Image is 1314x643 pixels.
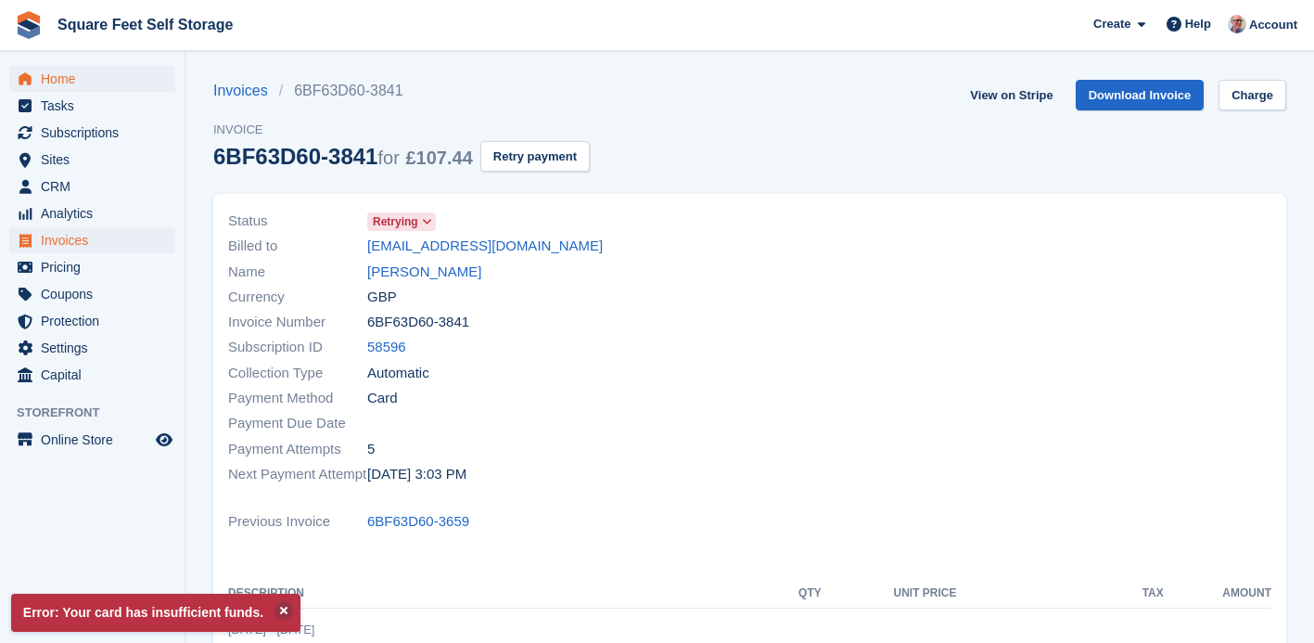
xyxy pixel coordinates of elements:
a: menu [9,174,175,199]
span: Create [1093,15,1130,33]
time: 2025-09-09 14:03:07 UTC [367,464,466,485]
a: menu [9,308,175,334]
span: Collection Type [228,363,367,384]
span: Next Payment Attempt [228,464,367,485]
th: Unit Price [822,579,957,609]
a: menu [9,200,175,226]
span: Protection [41,308,152,334]
span: Analytics [41,200,152,226]
span: Automatic [367,363,429,384]
a: Retrying [367,211,436,232]
div: 6BF63D60-3841 [213,144,473,169]
span: Sites [41,147,152,173]
span: Storefront [17,404,185,422]
nav: breadcrumbs [213,80,590,102]
span: Capital [41,362,152,388]
span: Card [367,388,398,409]
span: Online Store [41,427,152,453]
a: Charge [1218,80,1286,110]
a: Square Feet Self Storage [50,9,240,40]
span: Help [1185,15,1211,33]
img: David Greer [1228,15,1246,33]
span: Pricing [41,254,152,280]
span: Account [1249,16,1297,34]
a: menu [9,147,175,173]
span: 6BF63D60-3841 [367,312,469,333]
span: Invoice [213,121,590,139]
a: menu [9,254,175,280]
span: Invoice Number [228,312,367,333]
span: Tasks [41,93,152,119]
span: Name [228,262,367,283]
span: £107.44 [405,148,472,168]
a: menu [9,362,175,388]
a: menu [9,227,175,253]
p: Error: Your card has insufficient funds. [11,594,300,632]
span: for [377,148,399,168]
a: Invoices [213,80,279,102]
a: 6BF63D60-3659 [367,511,469,533]
a: [PERSON_NAME] [367,262,481,283]
span: Invoices [41,227,152,253]
span: Payment Method [228,388,367,409]
a: [EMAIL_ADDRESS][DOMAIN_NAME] [367,236,603,257]
th: Amount [1164,579,1271,609]
a: menu [9,120,175,146]
th: Tax [956,579,1163,609]
span: Payment Attempts [228,439,367,460]
a: menu [9,427,175,453]
span: 5 [367,439,375,460]
span: Retrying [373,213,418,230]
span: Billed to [228,236,367,257]
span: Status [228,211,367,232]
span: Subscriptions [41,120,152,146]
button: Retry payment [480,141,590,172]
a: menu [9,66,175,92]
a: menu [9,335,175,361]
span: Subscription ID [228,337,367,358]
span: CRM [41,174,152,199]
span: [DATE] - [DATE] [228,623,314,637]
a: menu [9,281,175,307]
a: Preview store [153,429,175,451]
th: QTY [772,579,822,609]
a: View on Stripe [963,80,1060,110]
span: Currency [228,287,367,308]
img: stora-icon-8386f47178a22dfd0bd8f6a31ec36ba5ce8667c1dd55bd0f319d3a0aa187defe.svg [15,11,43,39]
a: Download Invoice [1076,80,1205,110]
span: Coupons [41,281,152,307]
a: menu [9,93,175,119]
span: Settings [41,335,152,361]
span: Home [41,66,152,92]
span: Payment Due Date [228,413,367,434]
a: 58596 [367,337,406,358]
th: Description [228,579,772,609]
span: Previous Invoice [228,511,367,533]
span: GBP [367,287,397,308]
